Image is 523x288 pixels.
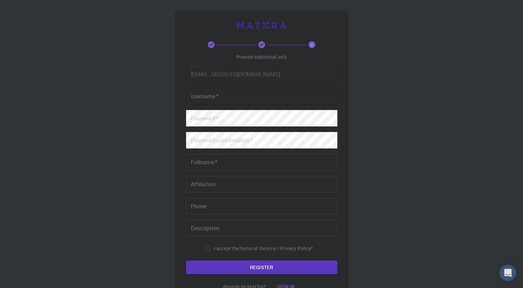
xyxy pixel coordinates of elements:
p: Provide additional info [236,54,287,60]
button: REGISTER [186,261,337,274]
text: 3 [311,42,313,47]
label: Email [191,63,204,69]
div: Open Intercom Messenger [500,265,516,281]
span: I accept the [214,245,239,252]
p: Terms of Service / Privacy Policy * [239,245,313,252]
a: Terms of Service / Privacy Policy* [239,245,313,252]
